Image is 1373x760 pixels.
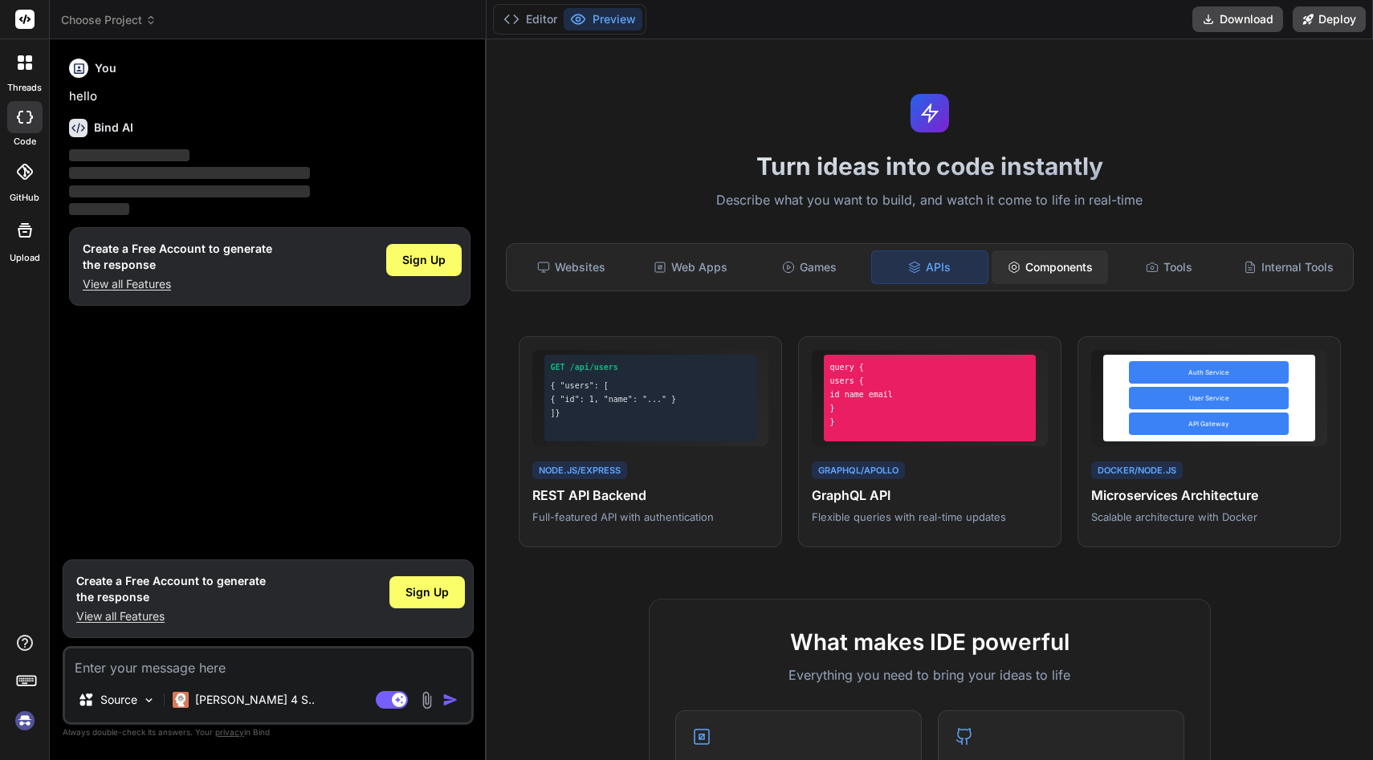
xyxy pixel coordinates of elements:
div: API Gateway [1129,413,1289,435]
p: Flexible queries with real-time updates [812,510,1048,524]
div: { "id": 1, "name": "..." } [551,393,751,405]
p: Full-featured API with authentication [532,510,768,524]
p: Scalable architecture with Docker [1091,510,1327,524]
h4: Microservices Architecture [1091,486,1327,505]
div: APIs [871,250,989,284]
span: ‌ [69,167,310,179]
span: Choose Project [61,12,157,28]
h1: Turn ideas into code instantly [496,152,1363,181]
span: ‌ [69,149,189,161]
h4: GraphQL API [812,486,1048,505]
div: Games [752,250,868,284]
img: attachment [418,691,436,709]
label: threads [7,81,42,95]
p: Describe what you want to build, and watch it come to life in real-time [496,190,1363,211]
h6: Bind AI [94,120,133,136]
div: Websites [513,250,629,284]
p: hello [69,87,471,106]
label: GitHub [10,191,39,205]
h6: You [95,60,116,76]
span: Sign Up [402,252,446,268]
button: Editor [497,8,564,30]
label: code [14,135,36,148]
div: query { [830,361,1030,373]
span: privacy [215,727,244,737]
img: Claude 4 Sonnet [173,692,189,708]
p: Everything you need to bring your ideas to life [675,665,1184,685]
span: ‌ [69,203,129,215]
h2: What makes IDE powerful [675,625,1184,659]
div: Docker/Node.js [1091,461,1183,480]
div: Web Apps [632,250,748,284]
div: } [830,402,1030,414]
img: icon [442,692,458,708]
button: Deploy [1293,6,1366,32]
p: Source [100,692,137,708]
label: Upload [10,251,40,265]
p: View all Features [83,276,272,292]
span: Sign Up [405,584,449,600]
div: GET /api/users [551,361,751,373]
div: { "users": [ [551,380,751,392]
span: ‌ [69,185,310,197]
div: ]} [551,407,751,419]
div: Auth Service [1129,361,1289,384]
div: Tools [1111,250,1228,284]
div: GraphQL/Apollo [812,461,905,480]
div: Internal Tools [1230,250,1347,284]
h1: Create a Free Account to generate the response [76,573,266,605]
div: Node.js/Express [532,461,627,480]
div: User Service [1129,387,1289,409]
img: signin [11,707,39,734]
div: users { [830,375,1030,387]
img: Pick Models [142,693,156,707]
h4: REST API Backend [532,486,768,505]
button: Preview [564,8,642,30]
div: Components [992,250,1108,284]
h1: Create a Free Account to generate the response [83,241,272,273]
p: View all Features [76,608,266,624]
button: Download [1192,6,1283,32]
div: id name email [830,388,1030,400]
div: } [830,416,1030,428]
p: [PERSON_NAME] 4 S.. [195,692,315,708]
p: Always double-check its answers. Your in Bind [63,725,474,740]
